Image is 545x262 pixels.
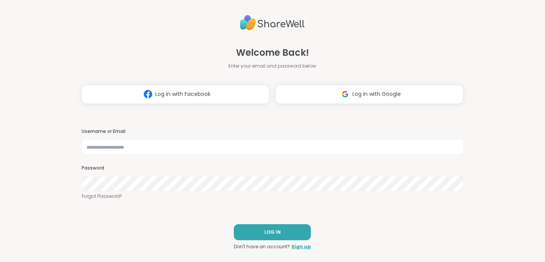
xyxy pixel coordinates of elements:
[234,243,290,250] span: Don't have an account?
[338,87,352,101] img: ShareWell Logomark
[228,63,316,70] span: Enter your email and password below
[236,46,309,60] span: Welcome Back!
[352,90,401,98] span: Log in with Google
[82,193,463,200] a: Forgot Password?
[82,165,463,171] h3: Password
[291,243,311,250] a: Sign up
[155,90,211,98] span: Log in with Facebook
[82,85,269,104] button: Log in with Facebook
[141,87,155,101] img: ShareWell Logomark
[234,224,311,240] button: LOG IN
[264,229,281,236] span: LOG IN
[240,12,305,34] img: ShareWell Logo
[275,85,463,104] button: Log in with Google
[82,128,463,135] h3: Username or Email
